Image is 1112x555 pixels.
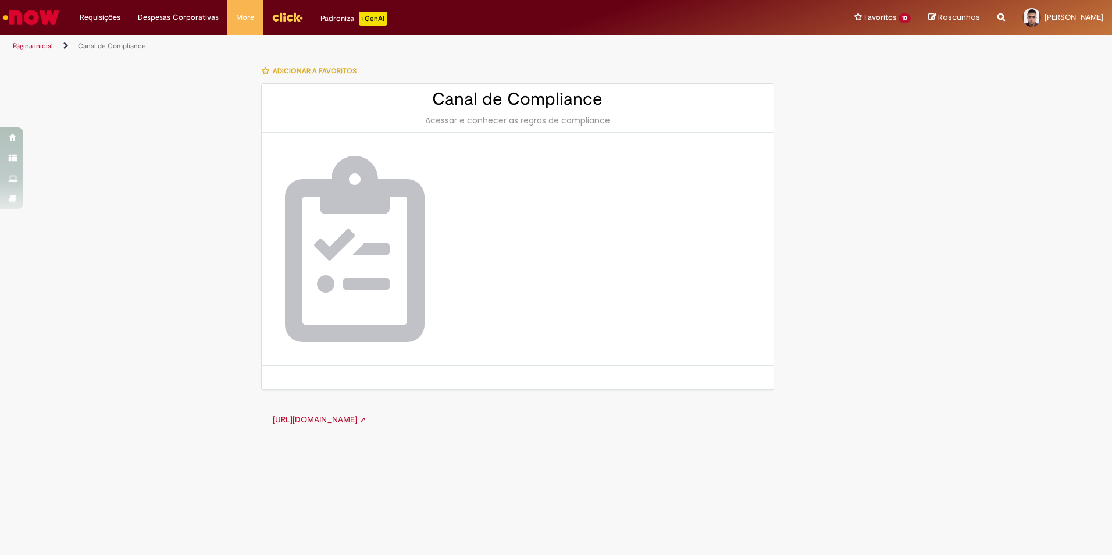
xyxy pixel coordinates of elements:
img: click_logo_yellow_360x200.png [272,8,303,26]
a: Canal de Compliance [78,41,146,51]
a: Página inicial [13,41,53,51]
a: Rascunhos [928,12,980,23]
span: Rascunhos [938,12,980,23]
a: [URL][DOMAIN_NAME] ➚ [273,414,366,425]
ul: Trilhas de página [9,35,733,57]
h2: Canal de Compliance [273,90,762,109]
button: Adicionar a Favoritos [261,59,363,83]
span: Despesas Corporativas [138,12,219,23]
span: More [236,12,254,23]
div: Padroniza [320,12,387,26]
span: [PERSON_NAME] [1045,12,1103,22]
div: Acessar e conhecer as regras de compliance [273,115,762,126]
img: ServiceNow [1,6,61,29]
p: +GenAi [359,12,387,26]
span: Adicionar a Favoritos [273,66,357,76]
img: Canal de Compliance [285,156,425,342]
span: Favoritos [864,12,896,23]
span: 10 [899,13,911,23]
span: Requisições [80,12,120,23]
